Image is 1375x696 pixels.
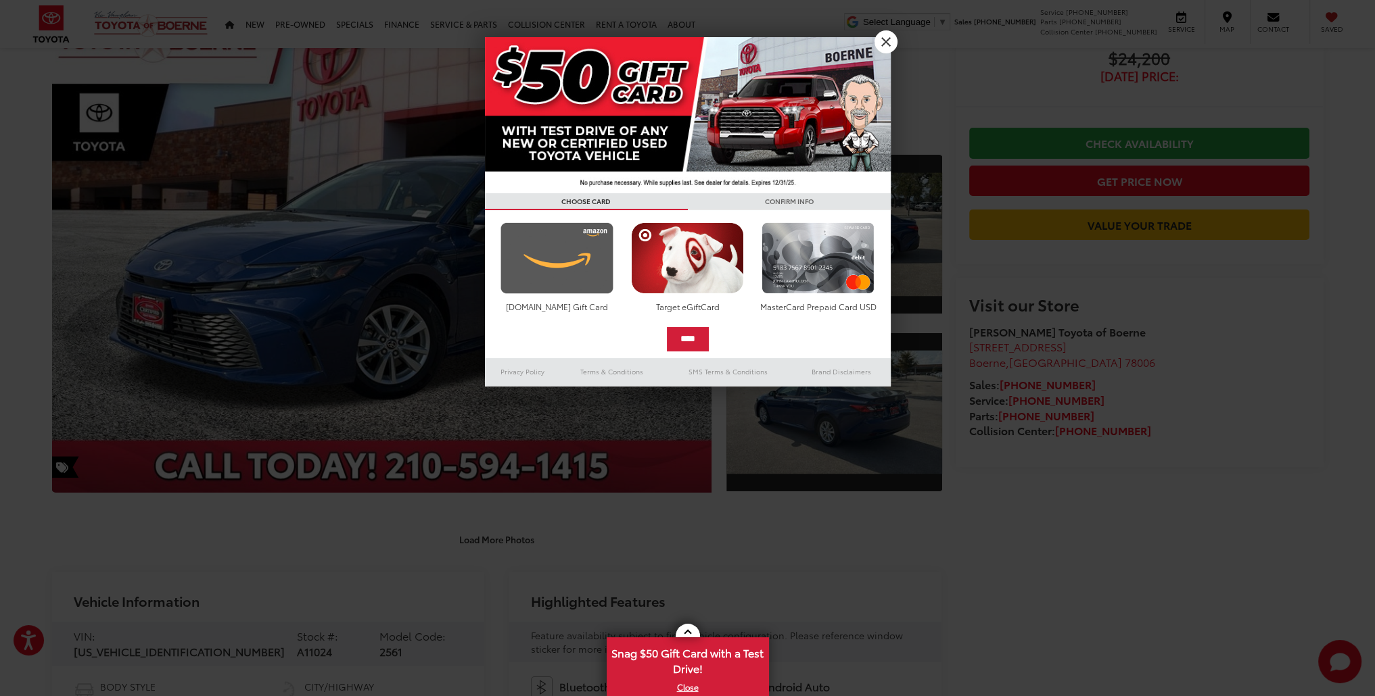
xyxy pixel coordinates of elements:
[664,364,792,380] a: SMS Terms & Conditions
[485,364,561,380] a: Privacy Policy
[792,364,891,380] a: Brand Disclaimers
[628,301,747,312] div: Target eGiftCard
[485,193,688,210] h3: CHOOSE CARD
[485,37,891,193] img: 42635_top_851395.jpg
[758,222,878,294] img: mastercard.png
[560,364,663,380] a: Terms & Conditions
[688,193,891,210] h3: CONFIRM INFO
[608,639,768,680] span: Snag $50 Gift Card with a Test Drive!
[628,222,747,294] img: targetcard.png
[497,222,617,294] img: amazoncard.png
[497,301,617,312] div: [DOMAIN_NAME] Gift Card
[758,301,878,312] div: MasterCard Prepaid Card USD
